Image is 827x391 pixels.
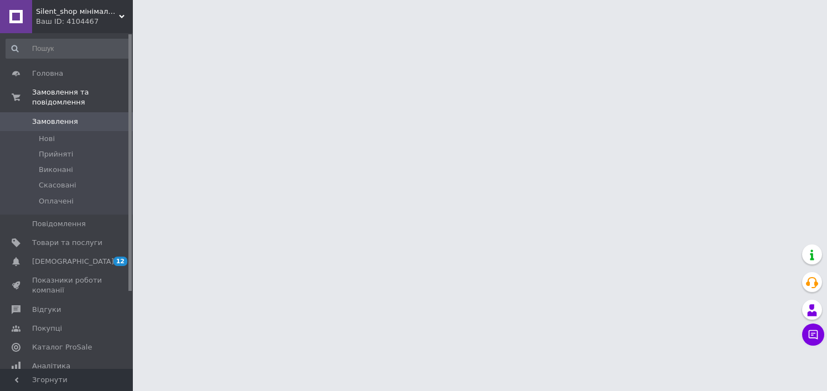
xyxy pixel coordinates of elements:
[32,117,78,127] span: Замовлення
[113,257,127,266] span: 12
[36,7,119,17] span: Silent_shop мінімально гучний магазин іграшок (ми Вам ніколи не подзвонимо)
[32,87,133,107] span: Замовлення та повідомлення
[32,238,102,248] span: Товари та послуги
[6,39,131,59] input: Пошук
[32,275,102,295] span: Показники роботи компанії
[802,324,824,346] button: Чат з покупцем
[32,342,92,352] span: Каталог ProSale
[32,361,70,371] span: Аналітика
[32,324,62,333] span: Покупці
[32,305,61,315] span: Відгуки
[39,149,73,159] span: Прийняті
[32,219,86,229] span: Повідомлення
[32,69,63,79] span: Головна
[39,180,76,190] span: Скасовані
[39,134,55,144] span: Нові
[32,257,114,267] span: [DEMOGRAPHIC_DATA]
[39,165,73,175] span: Виконані
[36,17,133,27] div: Ваш ID: 4104467
[39,196,74,206] span: Оплачені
